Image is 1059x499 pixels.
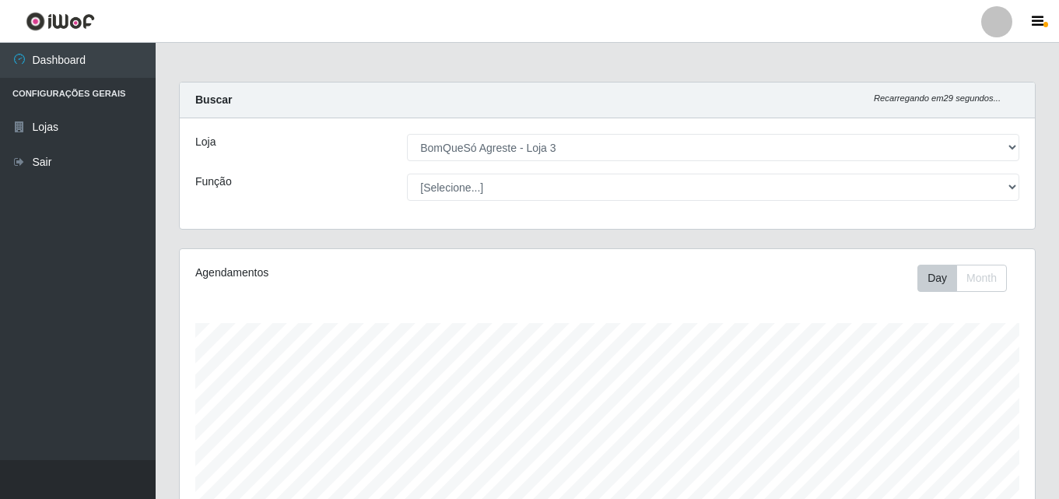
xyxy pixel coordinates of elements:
[195,174,232,190] label: Função
[195,265,525,281] div: Agendamentos
[917,265,1007,292] div: First group
[874,93,1001,103] i: Recarregando em 29 segundos...
[195,93,232,106] strong: Buscar
[195,134,216,150] label: Loja
[917,265,1019,292] div: Toolbar with button groups
[956,265,1007,292] button: Month
[917,265,957,292] button: Day
[26,12,95,31] img: CoreUI Logo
